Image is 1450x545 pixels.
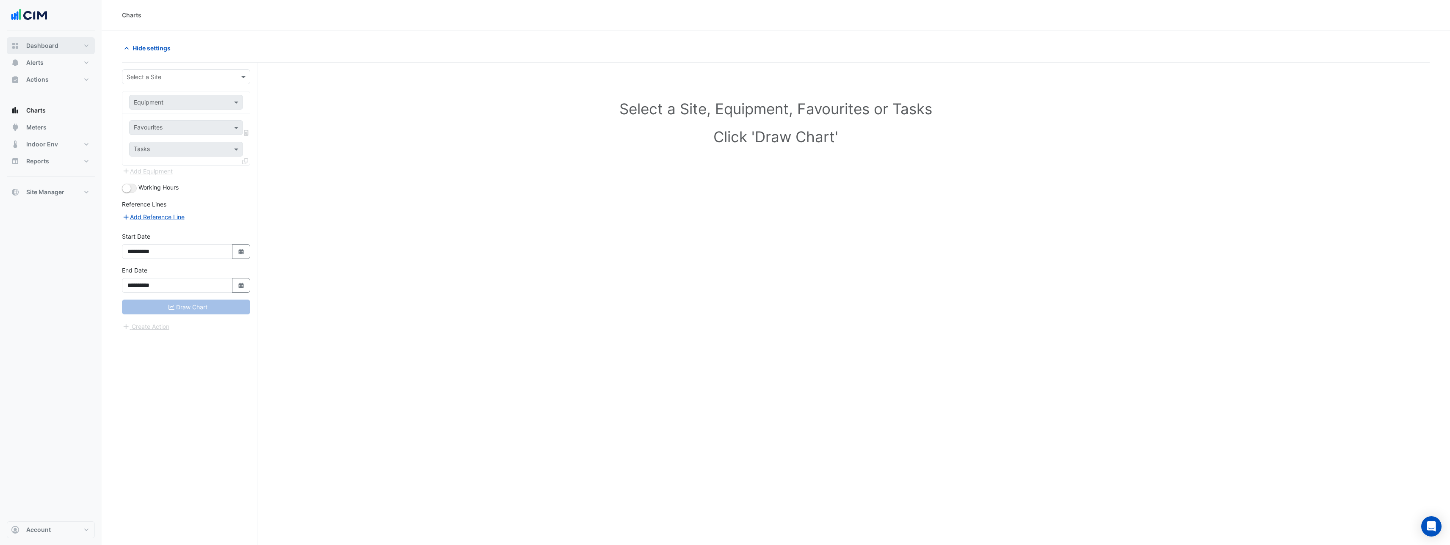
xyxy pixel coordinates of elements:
button: Meters [7,119,95,136]
span: Reports [26,157,49,165]
app-escalated-ticket-create-button: Please correct errors first [122,322,170,329]
app-icon: Actions [11,75,19,84]
span: Indoor Env [26,140,58,149]
button: Actions [7,71,95,88]
div: Favourites [133,123,163,134]
button: Hide settings [122,41,176,55]
app-icon: Charts [11,106,19,115]
span: Account [26,526,51,534]
label: End Date [122,266,147,275]
span: Actions [26,75,49,84]
app-icon: Site Manager [11,188,19,196]
span: Choose Function [243,129,250,136]
label: Reference Lines [122,200,166,209]
span: Clone Favourites and Tasks from this Equipment to other Equipment [242,157,248,165]
span: Dashboard [26,41,58,50]
app-icon: Indoor Env [11,140,19,149]
span: Hide settings [133,44,171,52]
div: Open Intercom Messenger [1421,516,1442,537]
h1: Select a Site, Equipment, Favourites or Tasks [141,100,1411,118]
button: Indoor Env [7,136,95,153]
label: Start Date [122,232,150,241]
app-icon: Alerts [11,58,19,67]
app-icon: Reports [11,157,19,165]
button: Alerts [7,54,95,71]
span: Meters [26,123,47,132]
button: Charts [7,102,95,119]
div: Charts [122,11,141,19]
app-icon: Dashboard [11,41,19,50]
fa-icon: Select Date [238,282,245,289]
h1: Click 'Draw Chart' [141,128,1411,146]
button: Site Manager [7,184,95,201]
span: Charts [26,106,46,115]
span: Alerts [26,58,44,67]
fa-icon: Select Date [238,248,245,255]
span: Site Manager [26,188,64,196]
div: Tasks [133,144,150,155]
button: Reports [7,153,95,170]
button: Account [7,521,95,538]
img: Company Logo [10,7,48,24]
app-icon: Meters [11,123,19,132]
span: Working Hours [138,184,179,191]
button: Add Reference Line [122,212,185,222]
button: Dashboard [7,37,95,54]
